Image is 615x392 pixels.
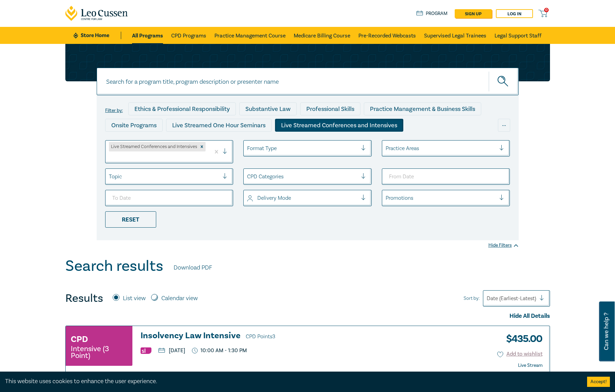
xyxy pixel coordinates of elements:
a: All Programs [132,27,163,44]
div: ... [498,119,510,132]
a: sign up [455,9,492,18]
button: Accept cookies [587,377,610,387]
div: Live Streamed Conferences and Intensives [109,142,198,151]
p: [DATE] [158,348,185,353]
input: select [109,153,110,161]
a: Practice Management Course [214,27,286,44]
input: select [109,173,110,180]
a: Supervised Legal Trainees [424,27,486,44]
a: CPD Programs [171,27,206,44]
h4: Results [65,292,103,305]
input: select [247,173,248,180]
div: Professional Skills [300,102,360,115]
span: 0 [544,8,549,12]
div: Live Streamed Conferences and Intensives [275,119,403,132]
input: To Date [105,190,233,206]
h3: $ 435.00 [501,331,543,347]
div: Hide Filters [488,242,519,249]
h3: CPD [71,333,88,345]
input: select [247,194,248,202]
div: Reset [105,211,156,228]
a: Pre-Recorded Webcasts [358,27,416,44]
span: Can we help ? [603,306,610,357]
input: Search for a program title, program description or presenter name [97,68,519,95]
div: 10 CPD Point Packages [298,135,373,148]
label: Filter by: [105,108,123,113]
div: Pre-Recorded Webcasts [216,135,295,148]
div: Onsite Programs [105,119,163,132]
p: 10:00 AM - 1:30 PM [192,347,247,354]
a: Download PDF [174,263,212,272]
div: Substantive Law [239,102,297,115]
h1: Search results [65,257,163,275]
a: Insolvency Law Intensive CPD Points3 [141,331,420,341]
button: Add to wishlist [497,350,543,358]
input: Sort by [487,295,488,302]
a: Legal Support Staff [495,27,541,44]
div: Hide All Details [65,312,550,321]
div: This website uses cookies to enhance the user experience. [5,377,577,386]
h3: Insolvency Law Intensive [141,331,420,341]
strong: Live Stream [518,362,543,369]
a: Log in [496,9,533,18]
span: CPD Points 3 [246,333,275,340]
input: select [247,145,248,152]
input: From Date [382,168,510,185]
small: Intensive (3 Point) [71,345,127,359]
a: Store Home [74,32,121,39]
div: Ethics & Professional Responsibility [128,102,236,115]
img: Substantive Law [141,347,151,354]
div: Live Streamed Practical Workshops [105,135,213,148]
div: National Programs [376,135,439,148]
label: List view [123,294,146,303]
a: Program [416,10,448,17]
a: Medicare Billing Course [294,27,350,44]
span: Sort by: [464,295,480,302]
div: Remove Live Streamed Conferences and Intensives [198,142,206,151]
div: Practice Management & Business Skills [364,102,481,115]
div: Live Streamed One Hour Seminars [166,119,272,132]
input: select [386,194,387,202]
label: Calendar view [161,294,198,303]
input: select [386,145,387,152]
